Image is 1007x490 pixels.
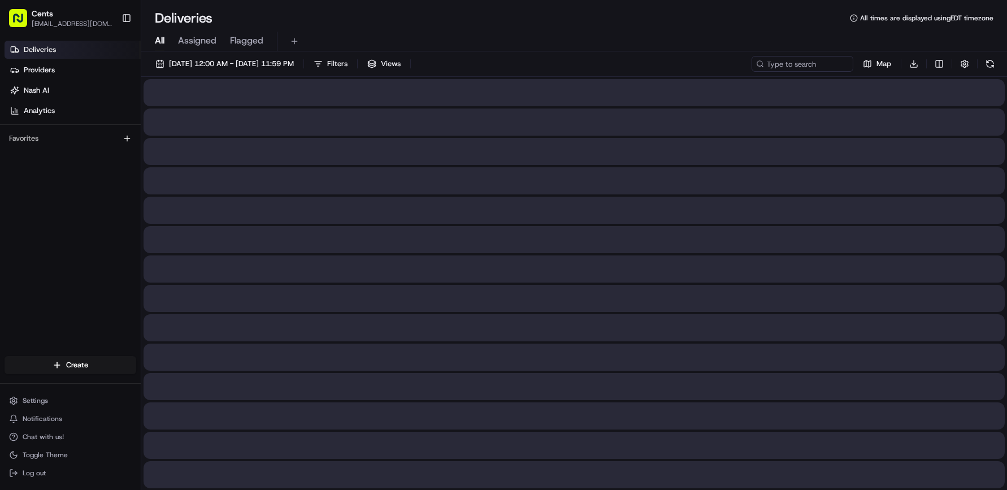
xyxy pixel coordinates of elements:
[32,8,53,19] button: Cents
[155,34,164,47] span: All
[5,102,141,120] a: Analytics
[5,5,117,32] button: Cents[EMAIL_ADDRESS][DOMAIN_NAME]
[24,106,55,116] span: Analytics
[150,56,299,72] button: [DATE] 12:00 AM - [DATE] 11:59 PM
[155,9,212,27] h1: Deliveries
[381,59,401,69] span: Views
[752,56,853,72] input: Type to search
[5,41,141,59] a: Deliveries
[5,356,136,374] button: Create
[362,56,406,72] button: Views
[327,59,348,69] span: Filters
[982,56,998,72] button: Refresh
[5,129,136,148] div: Favorites
[24,85,49,96] span: Nash AI
[5,61,141,79] a: Providers
[32,19,112,28] button: [EMAIL_ADDRESS][DOMAIN_NAME]
[169,59,294,69] span: [DATE] 12:00 AM - [DATE] 11:59 PM
[23,396,48,405] span: Settings
[5,393,136,409] button: Settings
[23,414,62,423] span: Notifications
[23,469,46,478] span: Log out
[5,447,136,463] button: Toggle Theme
[5,411,136,427] button: Notifications
[860,14,993,23] span: All times are displayed using EDT timezone
[5,465,136,481] button: Log out
[178,34,216,47] span: Assigned
[309,56,353,72] button: Filters
[858,56,896,72] button: Map
[5,429,136,445] button: Chat with us!
[23,432,64,441] span: Chat with us!
[24,65,55,75] span: Providers
[23,450,68,459] span: Toggle Theme
[66,360,88,370] span: Create
[5,81,141,99] a: Nash AI
[876,59,891,69] span: Map
[24,45,56,55] span: Deliveries
[230,34,263,47] span: Flagged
